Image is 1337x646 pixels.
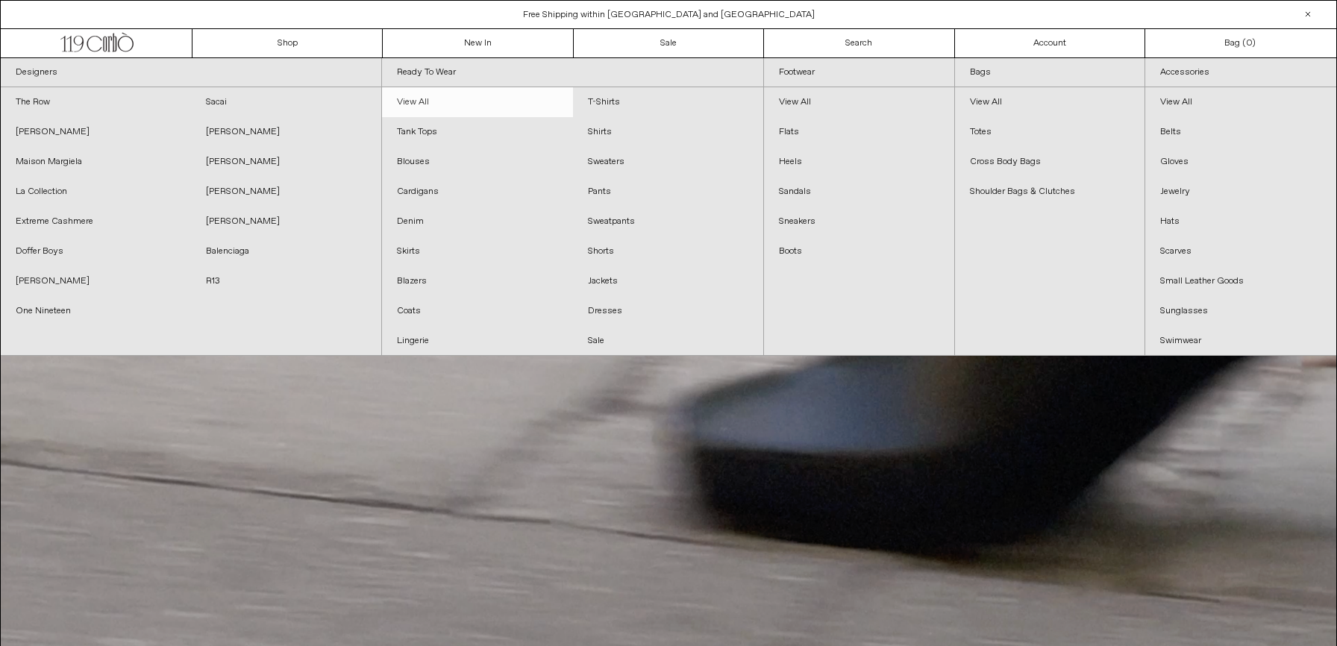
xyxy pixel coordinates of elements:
a: Denim [382,207,572,236]
a: Sneakers [764,207,954,236]
a: Jewelry [1145,177,1336,207]
a: R13 [191,266,381,296]
a: Heels [764,147,954,177]
a: Doffer Boys [1,236,191,266]
a: New In [383,29,573,57]
a: Swimwear [1145,326,1336,356]
a: Cardigans [382,177,572,207]
a: Sunglasses [1145,296,1336,326]
a: Accessories [1145,58,1336,87]
a: Shirts [573,117,763,147]
a: [PERSON_NAME] [1,117,191,147]
a: Sweaters [573,147,763,177]
a: Search [764,29,954,57]
a: Maison Margiela [1,147,191,177]
a: Pants [573,177,763,207]
a: [PERSON_NAME] [1,266,191,296]
a: Blouses [382,147,572,177]
a: Jackets [573,266,763,296]
a: View All [955,87,1145,117]
a: Blazers [382,266,572,296]
a: The Row [1,87,191,117]
a: View All [382,87,572,117]
a: Dresses [573,296,763,326]
a: Ready To Wear [382,58,763,87]
a: Gloves [1145,147,1336,177]
a: Sandals [764,177,954,207]
a: Skirts [382,236,572,266]
a: Extreme Cashmere [1,207,191,236]
a: [PERSON_NAME] [191,207,381,236]
a: Sweatpants [573,207,763,236]
a: [PERSON_NAME] [191,117,381,147]
a: Balenciaga [191,236,381,266]
a: Shoulder Bags & Clutches [955,177,1145,207]
a: T-Shirts [573,87,763,117]
a: Sale [573,326,763,356]
a: Tank Tops [382,117,572,147]
span: ) [1246,37,1256,50]
a: Sacai [191,87,381,117]
a: Bag () [1145,29,1336,57]
a: Footwear [764,58,954,87]
a: View All [1145,87,1336,117]
a: [PERSON_NAME] [191,147,381,177]
a: Totes [955,117,1145,147]
a: La Collection [1,177,191,207]
a: Bags [955,58,1145,87]
a: Designers [1,58,381,87]
a: Coats [382,296,572,326]
a: Belts [1145,117,1336,147]
a: Account [955,29,1145,57]
a: Sale [574,29,764,57]
a: One Nineteen [1,296,191,326]
a: View All [764,87,954,117]
a: Boots [764,236,954,266]
a: Free Shipping within [GEOGRAPHIC_DATA] and [GEOGRAPHIC_DATA] [523,9,815,21]
span: 0 [1246,37,1252,49]
a: Shop [192,29,383,57]
a: Cross Body Bags [955,147,1145,177]
a: Hats [1145,207,1336,236]
a: Shorts [573,236,763,266]
a: Small Leather Goods [1145,266,1336,296]
a: Lingerie [382,326,572,356]
a: Scarves [1145,236,1336,266]
a: [PERSON_NAME] [191,177,381,207]
a: Flats [764,117,954,147]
